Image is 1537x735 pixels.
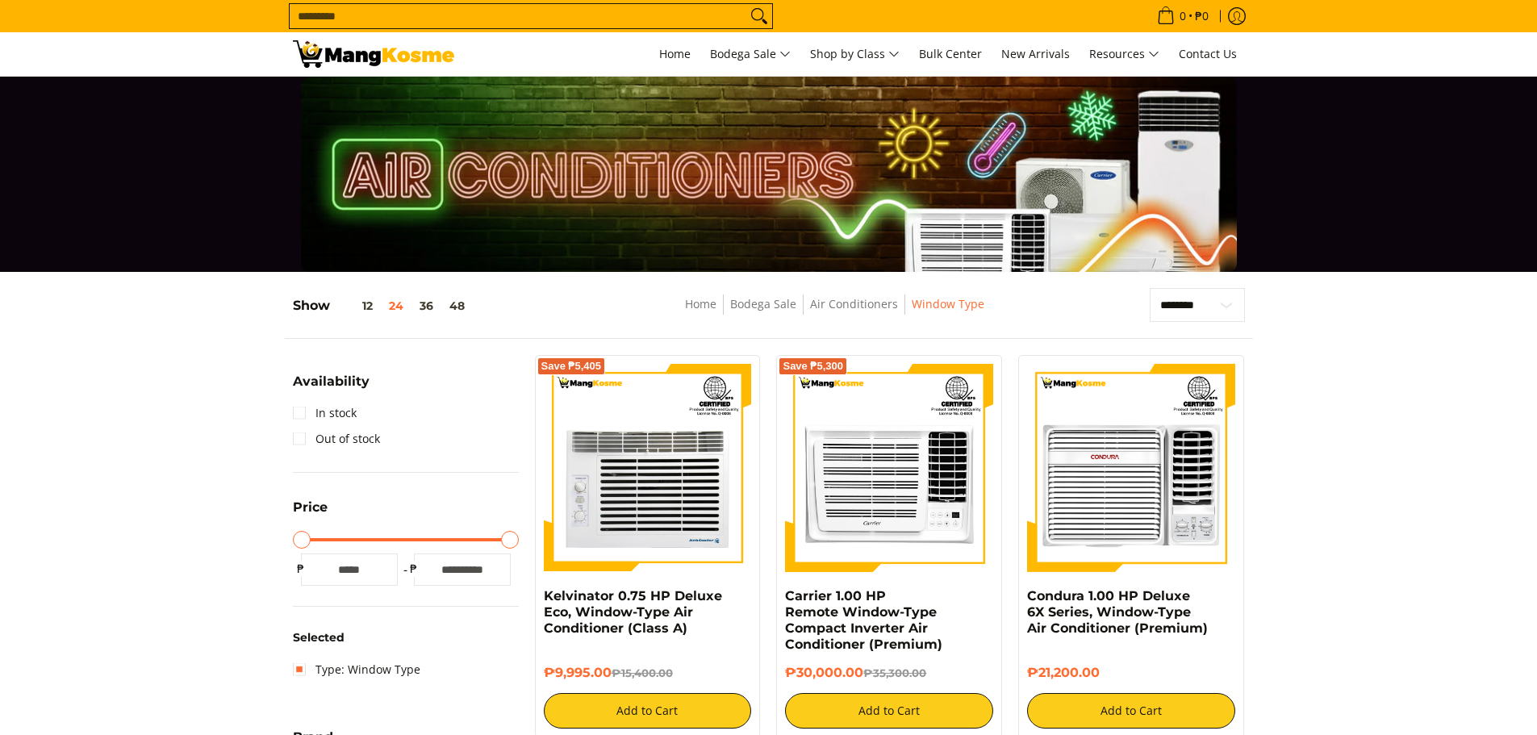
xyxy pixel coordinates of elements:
span: • [1152,7,1213,25]
button: 36 [411,299,441,312]
h6: ₱30,000.00 [785,665,993,681]
button: Add to Cart [785,693,993,729]
button: 24 [381,299,411,312]
a: Carrier 1.00 HP Remote Window-Type Compact Inverter Air Conditioner (Premium) [785,588,942,652]
span: Window Type [912,294,984,315]
summary: Open [293,375,370,400]
button: Add to Cart [1027,693,1235,729]
a: New Arrivals [993,32,1078,76]
a: Shop by Class [802,32,908,76]
h5: Show [293,298,473,314]
button: Add to Cart [544,693,752,729]
span: Save ₱5,300 [783,361,843,371]
a: Contact Us [1171,32,1245,76]
span: Shop by Class [810,44,900,65]
a: Type: Window Type [293,657,420,683]
summary: Open [293,501,328,526]
a: Home [685,296,716,311]
a: Bulk Center [911,32,990,76]
a: Air Conditioners [810,296,898,311]
span: Save ₱5,405 [541,361,602,371]
span: ₱ [293,561,309,577]
h6: ₱21,200.00 [1027,665,1235,681]
a: Condura 1.00 HP Deluxe 6X Series, Window-Type Air Conditioner (Premium) [1027,588,1208,636]
del: ₱15,400.00 [612,666,673,679]
a: Bodega Sale [702,32,799,76]
nav: Breadcrumbs [574,294,1095,331]
span: Availability [293,375,370,388]
span: Price [293,501,328,514]
img: Bodega Sale Aircon l Mang Kosme: Home Appliances Warehouse Sale Window Type [293,40,454,68]
a: Kelvinator 0.75 HP Deluxe Eco, Window-Type Air Conditioner (Class A) [544,588,722,636]
span: Bodega Sale [710,44,791,65]
h6: Selected [293,631,519,645]
button: 48 [441,299,473,312]
img: Condura 1.00 HP Deluxe 6X Series, Window-Type Air Conditioner (Premium) [1027,364,1235,572]
span: 0 [1177,10,1188,22]
a: Resources [1081,32,1167,76]
del: ₱35,300.00 [863,666,926,679]
span: Home [659,46,691,61]
img: Kelvinator 0.75 HP Deluxe Eco, Window-Type Air Conditioner (Class A) [544,364,752,572]
a: Out of stock [293,426,380,452]
span: Bulk Center [919,46,982,61]
nav: Main Menu [470,32,1245,76]
img: Carrier 1.00 HP Remote Window-Type Compact Inverter Air Conditioner (Premium) [785,364,993,572]
button: 12 [330,299,381,312]
button: Search [746,4,772,28]
span: ₱ [406,561,422,577]
a: Bodega Sale [730,296,796,311]
span: Resources [1089,44,1159,65]
span: Contact Us [1179,46,1237,61]
h6: ₱9,995.00 [544,665,752,681]
span: ₱0 [1192,10,1211,22]
span: New Arrivals [1001,46,1070,61]
a: Home [651,32,699,76]
a: In stock [293,400,357,426]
